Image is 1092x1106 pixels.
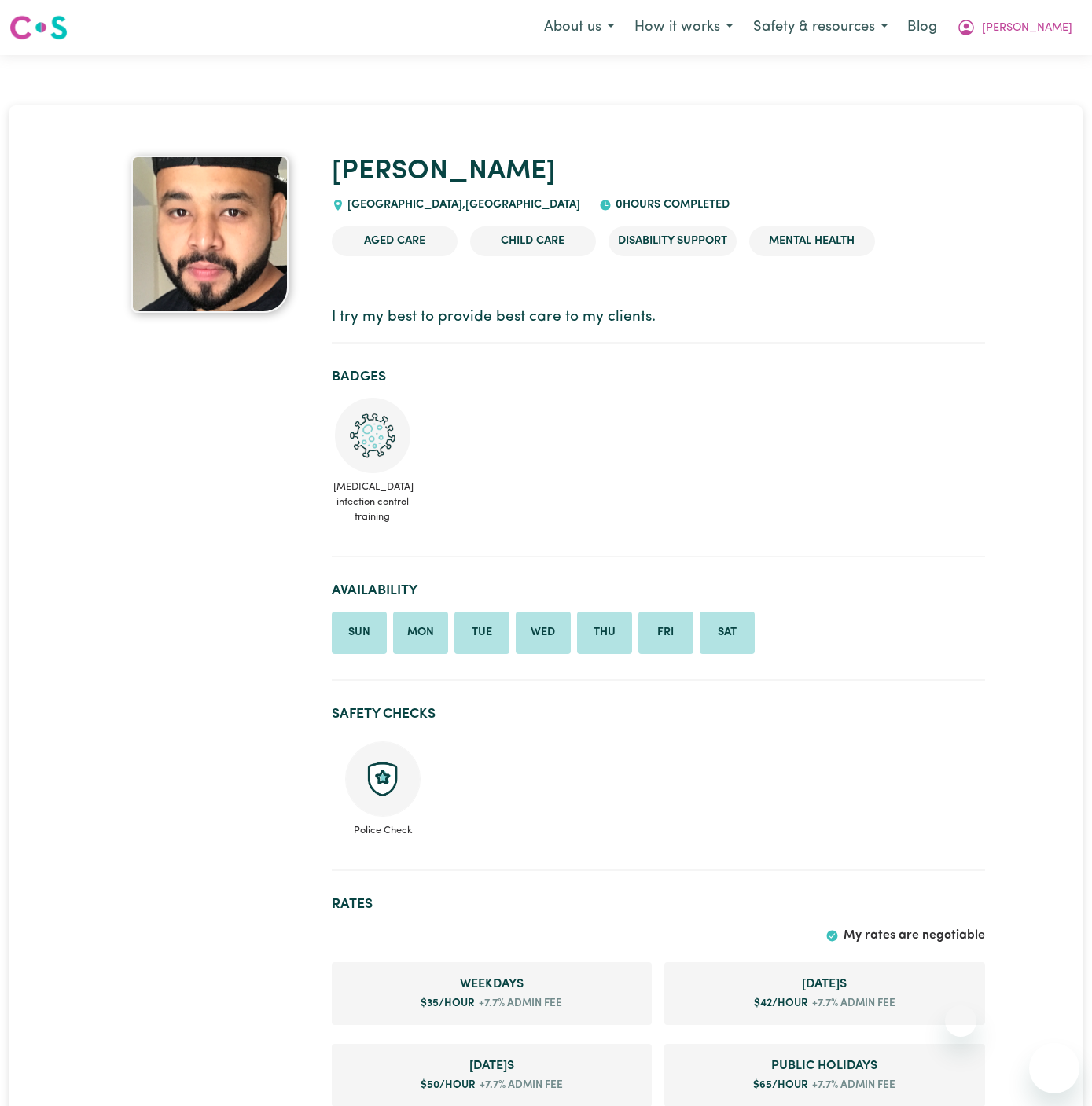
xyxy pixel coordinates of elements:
[454,612,509,654] li: Available on Tuesday
[749,226,875,256] li: Mental Health
[421,1080,476,1090] span: $ 50 /hour
[982,20,1072,37] span: [PERSON_NAME]
[335,398,410,473] img: CS Academy: COVID-19 Infection Control Training course completed
[332,307,985,329] p: I try my best to provide best care to my clients.
[754,998,808,1009] span: $ 42 /hour
[332,226,458,256] li: Aged Care
[470,226,596,256] li: Child care
[677,975,973,994] span: Saturday rate
[577,612,632,654] li: Available on Thursday
[332,369,985,385] h2: Badges
[131,156,289,313] img: Rajdeep Singh
[9,9,68,46] a: Careseekers logo
[475,996,562,1012] span: +7.7% admin fee
[332,612,387,654] li: Available on Sunday
[945,1005,976,1037] iframe: Close message
[609,226,737,256] li: Disability Support
[808,1078,895,1093] span: +7.7% admin fee
[753,1080,808,1090] span: $ 65 /hour
[344,975,640,994] span: Weekday rate
[332,706,985,722] h2: Safety Checks
[844,929,985,942] span: My rates are negotiable
[9,13,68,42] img: Careseekers logo
[624,11,743,44] button: How it works
[332,896,985,913] h2: Rates
[700,612,755,654] li: Available on Saturday
[1029,1043,1079,1093] iframe: Button to launch messaging window
[743,11,898,44] button: Safety & resources
[344,1056,640,1075] span: Sunday rate
[898,10,947,45] a: Blog
[947,11,1083,44] button: My Account
[393,612,448,654] li: Available on Monday
[344,199,581,211] span: [GEOGRAPHIC_DATA] , [GEOGRAPHIC_DATA]
[108,156,313,313] a: Rajdeep Singh's profile picture'
[677,1056,973,1075] span: Public Holiday rate
[534,11,624,44] button: About us
[421,998,475,1009] span: $ 35 /hour
[638,612,693,654] li: Available on Friday
[476,1078,563,1093] span: +7.7% admin fee
[332,473,414,531] span: [MEDICAL_DATA] infection control training
[516,612,571,654] li: Available on Wednesday
[332,582,985,599] h2: Availability
[612,199,730,211] span: 0 hours completed
[332,158,556,186] a: [PERSON_NAME]
[345,741,421,817] img: Police check
[808,996,895,1012] span: +7.7% admin fee
[344,817,421,838] span: Police Check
